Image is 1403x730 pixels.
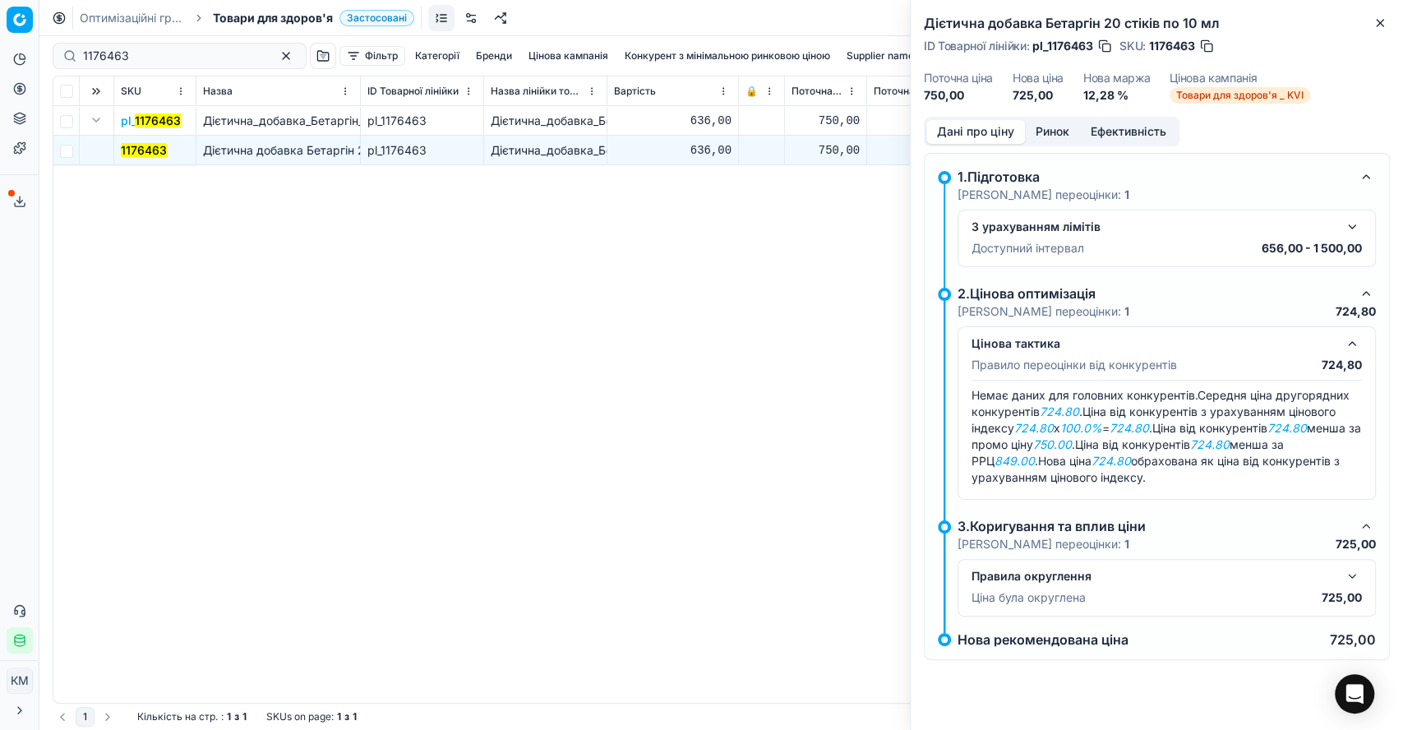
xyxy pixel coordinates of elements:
[83,48,263,64] input: Пошук по SKU або назві
[958,284,1350,303] div: 2.Цінова оптимізація
[614,85,656,98] span: Вартість
[1083,87,1151,104] dd: 12,28 %
[1013,72,1064,84] dt: Нова ціна
[1267,421,1307,435] em: 724.80
[971,589,1086,606] p: Ціна була округлена
[1080,120,1177,144] button: Ефективність
[7,668,33,694] button: КM
[614,142,731,159] div: 636,00
[121,142,167,159] button: 1176463
[791,113,860,129] div: 750,00
[86,81,106,101] button: Expand all
[203,113,466,127] span: Дієтична_добавка_Бетаргін_20_стіків_по_10_мл
[791,85,843,98] span: Поточна ціна
[76,707,95,727] button: 1
[924,40,1029,52] span: ID Товарної лінійки :
[1119,40,1146,52] span: SKU :
[874,113,983,129] div: 750,00
[971,568,1336,584] div: Правила округлення
[1124,187,1129,201] strong: 1
[135,113,181,127] mark: 1176463
[86,110,106,130] button: Expand
[924,87,993,104] dd: 750,00
[242,710,247,723] strong: 1
[121,143,167,157] mark: 1176463
[971,388,1198,402] span: Немає даних для головних конкурентів.
[121,85,141,98] span: SKU
[971,240,1084,256] p: Доступний інтервал
[121,113,181,129] span: pl_
[874,85,967,98] span: Поточна промо ціна
[958,633,1128,646] p: Нова рекомендована ціна
[1091,454,1131,468] em: 724.80
[1336,536,1376,552] p: 725,00
[491,113,600,129] div: Дієтична_добавка_Бетаргін_20_стіків_по_10_мл
[1262,240,1362,256] p: 656,00 - 1 500,00
[344,710,349,723] strong: з
[971,454,1340,484] span: Нова ціна обрахована як ціна від конкурентів з урахуванням цінового індексу.
[971,335,1336,352] div: Цінова тактика
[791,142,860,159] div: 750,00
[614,113,731,129] div: 636,00
[958,536,1129,552] p: [PERSON_NAME] переоцінки:
[1040,404,1079,418] em: 724.80
[971,421,1361,451] span: Ціна від конкурентів менша за промо ціну .
[337,710,341,723] strong: 1
[469,46,519,66] button: Бренди
[98,707,118,727] button: Go to next page
[958,516,1350,536] div: 3.Коригування та вплив ціни
[53,707,72,727] button: Go to previous page
[203,85,233,98] span: Назва
[522,46,615,66] button: Цінова кампанія
[121,113,181,129] button: pl_1176463
[1033,437,1072,451] em: 750.00
[924,72,993,84] dt: Поточна ціна
[1336,303,1376,320] p: 724,80
[745,85,758,98] span: 🔒
[367,113,477,129] div: pl_1176463
[353,710,357,723] strong: 1
[367,142,477,159] div: pl_1176463
[1013,87,1064,104] dd: 725,00
[926,120,1025,144] button: Дані про ціну
[203,143,457,157] span: Дієтична добавка Бетаргін 20 стіків по 10 мл
[367,85,459,98] span: ID Товарної лінійки
[1060,421,1102,435] em: 100.0%
[213,10,333,26] span: Товари для здоров'я
[840,46,921,66] button: Supplier name
[227,710,231,723] strong: 1
[1170,72,1310,84] dt: Цінова кампанія
[1124,537,1129,551] strong: 1
[1025,120,1080,144] button: Ринок
[995,454,1035,468] em: 849.00
[491,142,600,159] div: Дієтична_добавка_Бетаргін_20_стіків_по_10_мл
[7,668,32,693] span: КM
[213,10,414,26] span: Товари для здоров'яЗастосовані
[1170,87,1310,104] span: Товари для здоров'я _ KVI
[1330,633,1376,646] p: 725,00
[971,219,1336,235] div: З урахуванням лімітів
[958,303,1129,320] p: [PERSON_NAME] переоцінки:
[618,46,837,66] button: Конкурент з мінімальною ринковою ціною
[971,357,1177,373] p: Правило переоцінки від конкурентів
[137,710,218,723] span: Кількість на стр.
[874,142,983,159] div: 750,00
[1032,38,1093,54] span: pl_1176463
[924,13,1390,33] h2: Дієтична добавка Бетаргін 20 стіків по 10 мл
[408,46,466,66] button: Категорії
[1149,38,1195,54] span: 1176463
[80,10,185,26] a: Оптимізаційні групи
[971,437,1284,468] span: Ціна від конкурентів менша за РРЦ .
[958,167,1350,187] div: 1.Підготовка
[339,46,405,66] button: Фільтр
[1335,674,1374,714] div: Open Intercom Messenger
[491,85,584,98] span: Назва лінійки товарів
[137,710,247,723] div: :
[1124,304,1129,318] strong: 1
[234,710,239,723] strong: з
[1322,589,1362,606] p: 725,00
[53,707,118,727] nav: pagination
[971,404,1336,435] span: Ціна від конкурентів з урахуванням цінового індексу x = .
[80,10,414,26] nav: breadcrumb
[958,187,1129,203] p: [PERSON_NAME] переоцінки:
